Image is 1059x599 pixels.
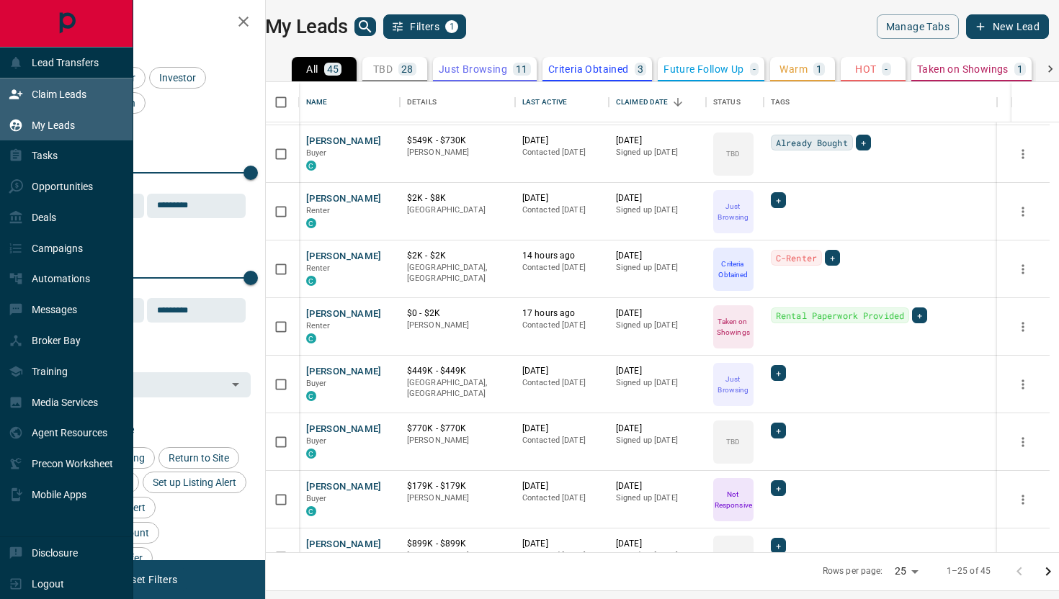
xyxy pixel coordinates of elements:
[306,506,316,516] div: condos.ca
[616,262,699,274] p: Signed up [DATE]
[306,538,382,551] button: [PERSON_NAME]
[548,64,629,74] p: Criteria Obtained
[383,14,466,39] button: Filters1
[306,276,316,286] div: condos.ca
[1017,64,1023,74] p: 1
[753,64,756,74] p: -
[447,22,457,32] span: 1
[306,264,331,273] span: Renter
[407,135,508,147] p: $549K - $730K
[715,258,752,280] p: Criteria Obtained
[373,64,393,74] p: TBD
[306,391,316,401] div: condos.ca
[306,82,328,122] div: Name
[713,82,741,122] div: Status
[855,64,876,74] p: HOT
[407,377,508,400] p: [GEOGRAPHIC_DATA], [GEOGRAPHIC_DATA]
[522,250,602,262] p: 14 hours ago
[776,135,848,150] span: Already Bought
[158,447,239,469] div: Return to Site
[306,250,382,264] button: [PERSON_NAME]
[776,193,781,207] span: +
[764,82,997,122] div: Tags
[1012,489,1034,510] button: more
[306,218,316,228] div: condos.ca
[616,480,699,492] p: [DATE]
[771,423,786,438] div: +
[522,435,602,446] p: Contacted [DATE]
[917,308,922,323] span: +
[726,148,740,159] p: TBD
[407,550,508,562] p: [PERSON_NAME]
[1012,374,1034,395] button: more
[299,82,400,122] div: Name
[407,147,508,158] p: [PERSON_NAME]
[522,82,567,122] div: Last Active
[776,308,904,323] span: Rental Paperwork Provided
[771,480,786,496] div: +
[515,82,609,122] div: Last Active
[110,567,187,592] button: Reset Filters
[715,489,752,510] p: Not Responsive
[154,72,201,84] span: Investor
[306,551,327,561] span: Buyer
[726,551,740,562] p: TBD
[306,148,327,158] span: Buyer
[816,64,822,74] p: 1
[306,307,382,321] button: [PERSON_NAME]
[771,192,786,208] div: +
[407,82,437,122] div: Details
[522,538,602,550] p: [DATE]
[616,377,699,389] p: Signed up [DATE]
[306,436,327,446] span: Buyer
[407,365,508,377] p: $449K - $449K
[306,423,382,436] button: [PERSON_NAME]
[407,320,508,331] p: [PERSON_NAME]
[616,307,699,320] p: [DATE]
[616,365,699,377] p: [DATE]
[715,201,752,222] p: Just Browsing
[776,423,781,438] span: +
[776,366,781,380] span: +
[522,204,602,216] p: Contacted [DATE]
[265,15,348,38] h1: My Leads
[706,82,764,122] div: Status
[616,538,699,550] p: [DATE]
[522,423,602,435] p: [DATE]
[609,82,706,122] div: Claimed Date
[306,365,382,379] button: [PERSON_NAME]
[407,192,508,204] p: $2K - $8K
[164,452,234,464] span: Return to Site
[522,550,602,562] p: Contacted [DATE]
[823,565,883,577] p: Rows per page:
[776,251,817,265] span: C-Renter
[522,320,602,331] p: Contacted [DATE]
[1012,143,1034,165] button: more
[1012,316,1034,338] button: more
[885,64,888,74] p: -
[439,64,507,74] p: Just Browsing
[407,262,508,284] p: [GEOGRAPHIC_DATA], [GEOGRAPHIC_DATA]
[306,379,327,388] span: Buyer
[354,17,376,36] button: search button
[771,365,786,381] div: +
[522,192,602,204] p: [DATE]
[616,82,669,122] div: Claimed Date
[306,449,316,459] div: condos.ca
[143,472,246,493] div: Set up Listing Alert
[771,538,786,554] div: +
[616,423,699,435] p: [DATE]
[306,192,382,206] button: [PERSON_NAME]
[306,480,382,494] button: [PERSON_NAME]
[1012,258,1034,280] button: more
[830,251,835,265] span: +
[407,250,508,262] p: $2K - $2K
[856,135,871,150] div: +
[306,64,318,74] p: All
[715,374,752,395] p: Just Browsing
[889,561,924,582] div: 25
[522,365,602,377] p: [DATE]
[407,480,508,492] p: $179K - $179K
[407,435,508,446] p: [PERSON_NAME]
[877,14,959,39] button: Manage Tabs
